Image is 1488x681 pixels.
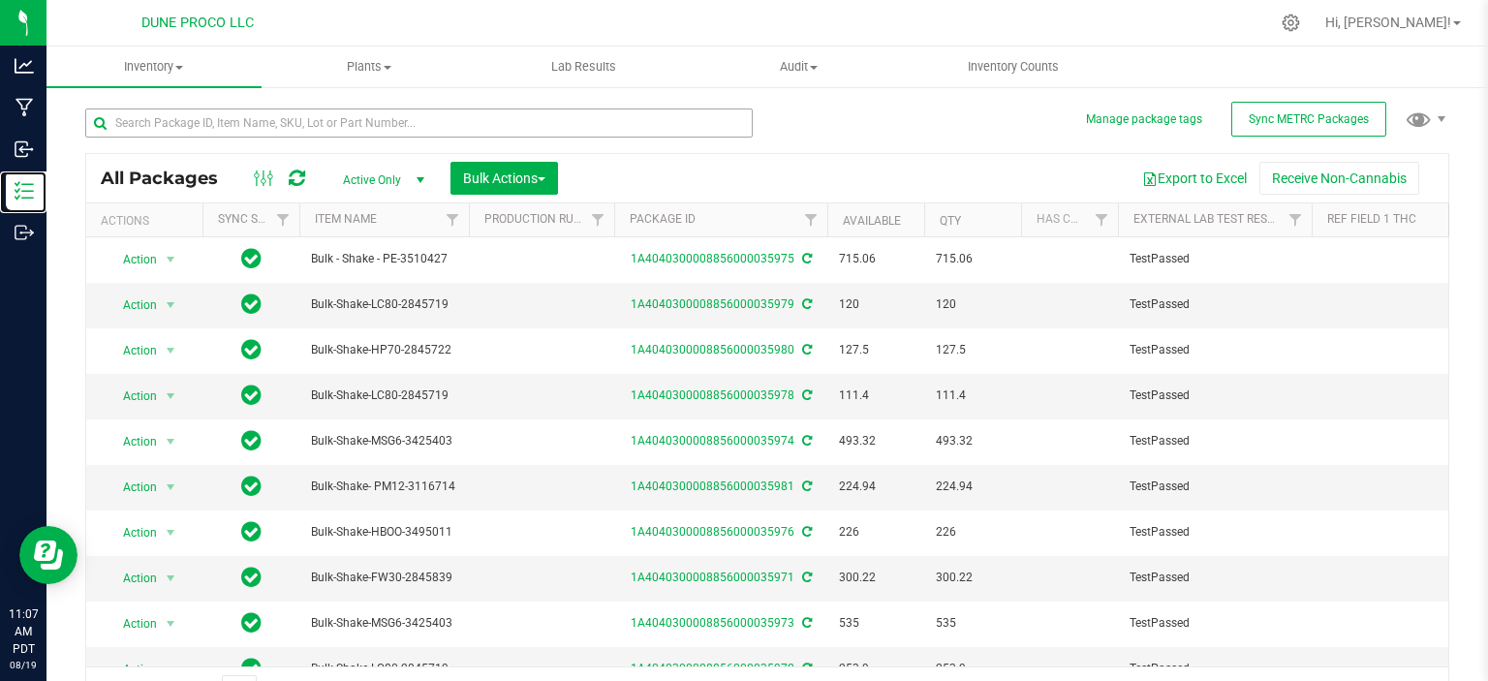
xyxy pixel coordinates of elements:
[241,518,262,545] span: In Sync
[19,526,77,584] iframe: Resource center
[839,523,913,542] span: 226
[1130,162,1259,195] button: Export to Excel
[241,336,262,363] span: In Sync
[159,246,183,273] span: select
[936,523,1009,542] span: 226
[631,388,794,402] a: 1A4040300008856000035978
[9,605,38,658] p: 11:07 AM PDT
[799,662,812,675] span: Sync from Compliance System
[582,203,614,236] a: Filter
[159,428,183,455] span: select
[106,246,158,273] span: Action
[936,432,1009,450] span: 493.32
[241,473,262,500] span: In Sync
[463,170,545,186] span: Bulk Actions
[106,610,158,637] span: Action
[311,523,457,542] span: Bulk-Shake-HBOO-3495011
[1130,341,1300,359] span: TestPassed
[106,565,158,592] span: Action
[477,46,692,87] a: Lab Results
[839,432,913,450] span: 493.32
[1231,102,1386,137] button: Sync METRC Packages
[101,214,195,228] div: Actions
[311,660,457,678] span: Bulk-Shake-LC80-2845719
[159,519,183,546] span: select
[942,58,1085,76] span: Inventory Counts
[46,46,262,87] a: Inventory
[46,58,262,76] span: Inventory
[631,297,794,311] a: 1A4040300008856000035979
[241,245,262,272] span: In Sync
[1130,432,1300,450] span: TestPassed
[839,478,913,496] span: 224.94
[241,564,262,591] span: In Sync
[15,181,34,201] inline-svg: Inventory
[106,292,158,319] span: Action
[936,614,1009,633] span: 535
[262,46,477,87] a: Plants
[936,569,1009,587] span: 300.22
[311,295,457,314] span: Bulk-Shake-LC80-2845719
[631,343,794,356] a: 1A4040300008856000035980
[1133,212,1286,226] a: External Lab Test Result
[85,108,753,138] input: Search Package ID, Item Name, SKU, Lot or Part Number...
[311,614,457,633] span: Bulk-Shake-MSG6-3425403
[936,295,1009,314] span: 120
[631,434,794,448] a: 1A4040300008856000035974
[839,341,913,359] span: 127.5
[241,291,262,318] span: In Sync
[799,571,812,584] span: Sync from Compliance System
[101,168,237,189] span: All Packages
[218,212,293,226] a: Sync Status
[631,480,794,493] a: 1A4040300008856000035981
[936,387,1009,405] span: 111.4
[106,474,158,501] span: Action
[631,525,794,539] a: 1A4040300008856000035976
[630,212,696,226] a: Package ID
[311,432,457,450] span: Bulk-Shake-MSG6-3425403
[159,337,183,364] span: select
[106,383,158,410] span: Action
[1130,295,1300,314] span: TestPassed
[799,297,812,311] span: Sync from Compliance System
[936,478,1009,496] span: 224.94
[1130,569,1300,587] span: TestPassed
[1130,478,1300,496] span: TestPassed
[1130,250,1300,268] span: TestPassed
[799,525,812,539] span: Sync from Compliance System
[795,203,827,236] a: Filter
[799,388,812,402] span: Sync from Compliance System
[484,212,582,226] a: Production Run
[9,658,38,672] p: 08/19
[631,571,794,584] a: 1A4040300008856000035971
[106,428,158,455] span: Action
[241,382,262,409] span: In Sync
[1086,111,1202,128] button: Manage package tags
[799,480,812,493] span: Sync from Compliance System
[1086,203,1118,236] a: Filter
[936,341,1009,359] span: 127.5
[241,609,262,636] span: In Sync
[799,343,812,356] span: Sync from Compliance System
[159,610,183,637] span: select
[692,58,905,76] span: Audit
[437,203,469,236] a: Filter
[1130,660,1300,678] span: TestPassed
[631,252,794,265] a: 1A4040300008856000035975
[839,614,913,633] span: 535
[1280,203,1312,236] a: Filter
[936,660,1009,678] span: 253.9
[1130,614,1300,633] span: TestPassed
[691,46,906,87] a: Audit
[1249,112,1369,126] span: Sync METRC Packages
[15,223,34,242] inline-svg: Outbound
[159,292,183,319] span: select
[106,337,158,364] span: Action
[15,139,34,159] inline-svg: Inbound
[315,212,377,226] a: Item Name
[311,478,457,496] span: Bulk-Shake- PM12-3116714
[906,46,1121,87] a: Inventory Counts
[159,565,183,592] span: select
[1021,203,1118,237] th: Has COA
[839,295,913,314] span: 120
